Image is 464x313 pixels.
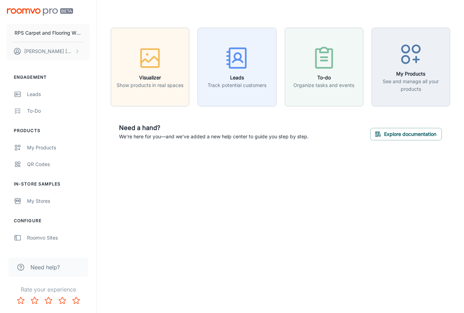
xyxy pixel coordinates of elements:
[370,128,442,140] button: Explore documentation
[27,160,90,168] div: QR Codes
[24,47,73,55] p: [PERSON_NAME] [PERSON_NAME]
[370,130,442,137] a: Explore documentation
[15,29,82,37] p: RPS Carpet and Flooring Wholesalers LLC
[372,63,450,70] a: My ProductsSee and manage all your products
[7,24,90,42] button: RPS Carpet and Flooring Wholesalers LLC
[208,74,266,81] h6: Leads
[372,28,450,106] button: My ProductsSee and manage all your products
[119,133,309,140] p: We're here for you—and we've added a new help center to guide you step by step.
[285,63,363,70] a: To-doOrganize tasks and events
[7,8,73,16] img: Roomvo PRO Beta
[27,144,90,151] div: My Products
[198,63,276,70] a: LeadsTrack potential customers
[198,28,276,106] button: LeadsTrack potential customers
[119,123,309,133] h6: Need a hand?
[293,81,354,89] p: Organize tasks and events
[111,28,189,106] button: VisualizerShow products in real spaces
[376,78,446,93] p: See and manage all your products
[285,28,363,106] button: To-doOrganize tasks and events
[208,81,266,89] p: Track potential customers
[7,42,90,60] button: [PERSON_NAME] [PERSON_NAME]
[376,70,446,78] h6: My Products
[27,90,90,98] div: Leads
[117,81,183,89] p: Show products in real spaces
[293,74,354,81] h6: To-do
[27,107,90,115] div: To-do
[117,74,183,81] h6: Visualizer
